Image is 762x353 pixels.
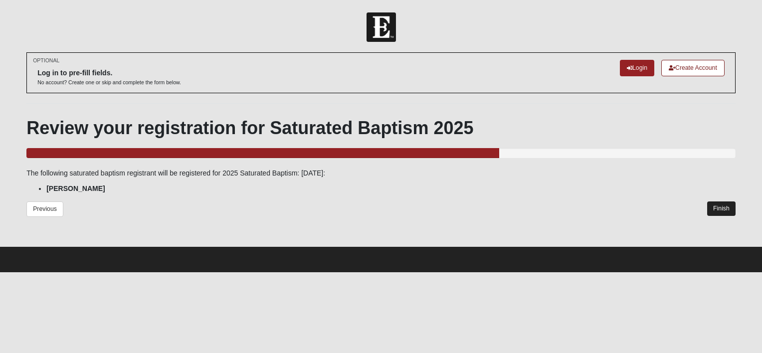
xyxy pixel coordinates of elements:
[46,184,105,192] strong: [PERSON_NAME]
[33,57,59,64] small: OPTIONAL
[37,69,181,77] h6: Log in to pre-fill fields.
[26,168,736,178] p: The following saturated baptism registrant will be registered for 2025 Saturated Baptism: [DATE]:
[37,79,181,86] p: No account? Create one or skip and complete the form below.
[661,60,725,76] a: Create Account
[26,117,736,139] h1: Review your registration for Saturated Baptism 2025
[707,201,736,216] a: Finish
[26,201,63,217] a: Previous
[620,60,654,76] a: Login
[367,12,396,42] img: Church of Eleven22 Logo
